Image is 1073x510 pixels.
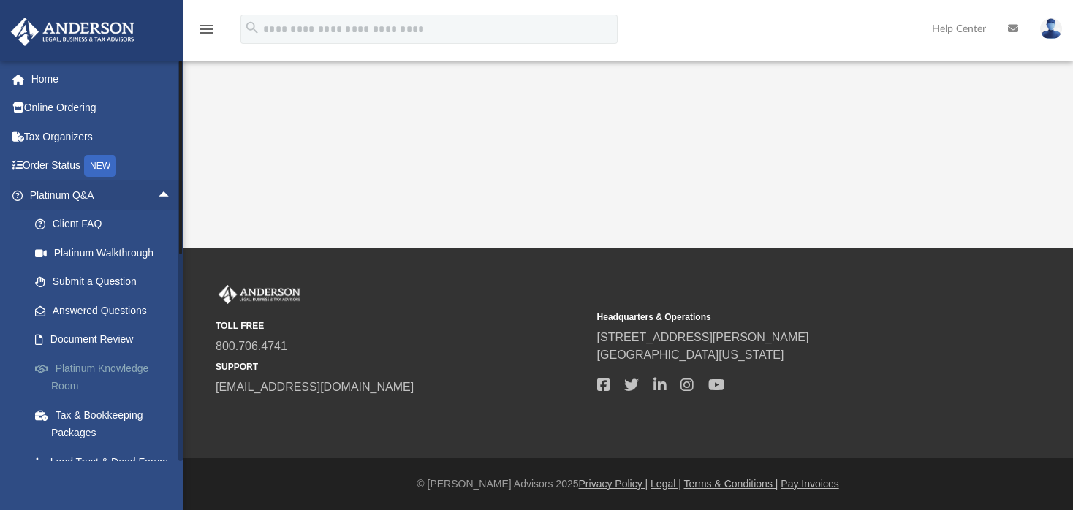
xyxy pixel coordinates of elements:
[10,94,194,123] a: Online Ordering
[20,296,194,325] a: Answered Questions
[20,400,194,447] a: Tax & Bookkeeping Packages
[244,20,260,36] i: search
[84,155,116,177] div: NEW
[183,476,1073,492] div: © [PERSON_NAME] Advisors 2025
[216,319,587,332] small: TOLL FREE
[20,210,194,239] a: Client FAQ
[651,478,681,490] a: Legal |
[597,331,809,343] a: [STREET_ADDRESS][PERSON_NAME]
[197,28,215,38] a: menu
[597,311,968,324] small: Headquarters & Operations
[10,64,194,94] a: Home
[216,360,587,373] small: SUPPORT
[216,381,414,393] a: [EMAIL_ADDRESS][DOMAIN_NAME]
[20,238,194,267] a: Platinum Walkthrough
[10,122,194,151] a: Tax Organizers
[7,18,139,46] img: Anderson Advisors Platinum Portal
[597,349,784,361] a: [GEOGRAPHIC_DATA][US_STATE]
[157,180,186,210] span: arrow_drop_up
[579,478,648,490] a: Privacy Policy |
[20,354,194,400] a: Platinum Knowledge Room
[10,151,194,181] a: Order StatusNEW
[197,20,215,38] i: menu
[20,447,194,476] a: Land Trust & Deed Forum
[216,285,303,304] img: Anderson Advisors Platinum Portal
[20,267,194,297] a: Submit a Question
[684,478,778,490] a: Terms & Conditions |
[20,325,194,354] a: Document Review
[781,478,838,490] a: Pay Invoices
[216,340,287,352] a: 800.706.4741
[10,180,194,210] a: Platinum Q&Aarrow_drop_up
[1040,18,1062,39] img: User Pic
